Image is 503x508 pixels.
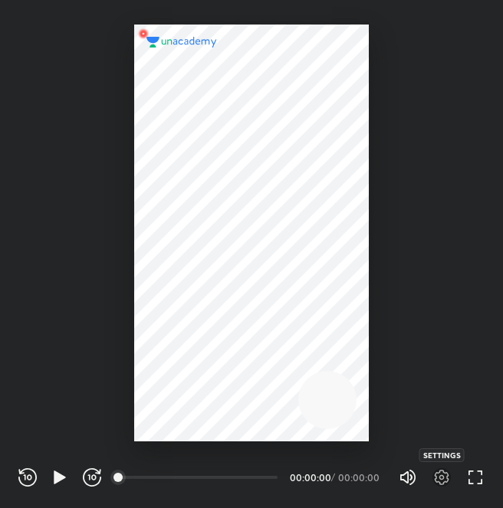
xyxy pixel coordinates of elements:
[290,473,328,482] div: 00:00:00
[146,37,217,48] img: logo.2a7e12a2.svg
[419,448,465,462] div: Settings
[134,25,153,43] img: wMgqJGBwKWe8AAAAABJRU5ErkJggg==
[338,473,380,482] div: 00:00:00
[331,473,335,482] div: /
